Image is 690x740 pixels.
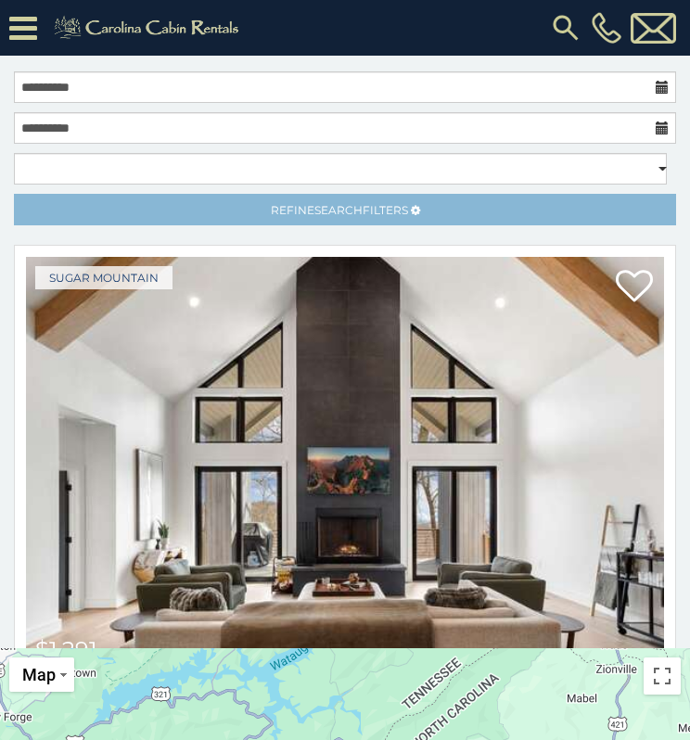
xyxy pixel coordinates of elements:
img: The Bear At Sugar Mountain [26,257,664,684]
a: Sugar Mountain [35,266,172,289]
a: [PHONE_NUMBER] [587,12,626,44]
span: Refine Filters [271,203,408,217]
img: search-regular.svg [549,11,582,45]
a: RefineSearchFilters [14,194,676,225]
a: The Bear At Sugar Mountain $1,291 including taxes & fees [26,257,664,684]
span: $1,291 [35,636,97,663]
button: Toggle fullscreen view [644,657,681,695]
span: Search [314,203,363,217]
span: Map [22,665,56,684]
button: Change map style [9,657,74,692]
img: Khaki-logo.png [46,13,251,43]
a: Add to favorites [616,268,653,307]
